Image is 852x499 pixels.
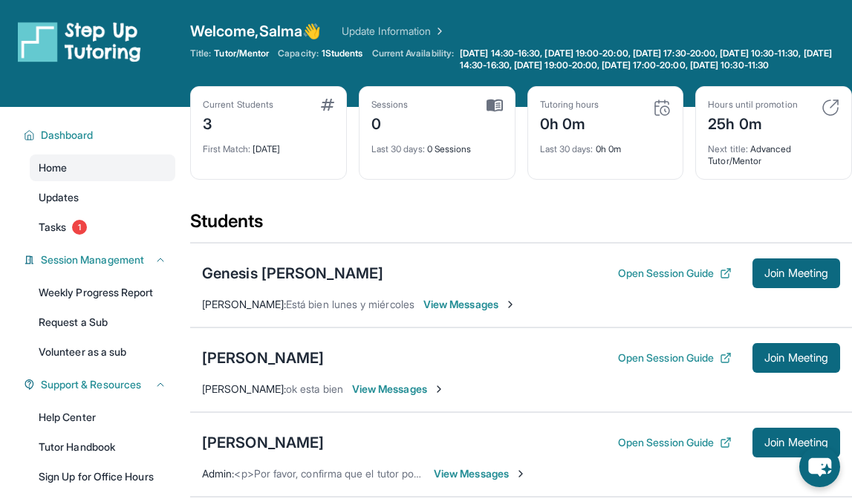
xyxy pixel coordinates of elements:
a: Sign Up for Office Hours [30,463,175,490]
div: 0h 0m [540,134,671,155]
button: Open Session Guide [618,435,732,450]
span: Está bien lunes y miércoles [286,298,414,310]
div: 0 Sessions [371,134,503,155]
button: Join Meeting [752,428,840,457]
span: [PERSON_NAME] : [202,382,286,395]
div: 0h 0m [540,111,599,134]
img: Chevron-Right [433,383,445,395]
span: Capacity: [278,48,319,59]
div: 3 [203,111,273,134]
span: ok esta bien [286,382,343,395]
a: Update Information [342,24,446,39]
div: 25h 0m [708,111,797,134]
div: 0 [371,111,409,134]
div: Hours until promotion [708,99,797,111]
div: [DATE] [203,134,334,155]
span: Current Availability: [372,48,454,71]
span: Next title : [708,143,748,154]
button: Session Management [35,252,166,267]
a: [DATE] 14:30-16:30, [DATE] 19:00-20:00, [DATE] 17:30-20:00, [DATE] 10:30-11:30, [DATE] 14:30-16:3... [457,48,852,71]
div: Sessions [371,99,409,111]
div: Genesis [PERSON_NAME] [202,263,383,284]
div: Current Students [203,99,273,111]
span: Admin : [202,467,234,480]
a: Request a Sub [30,309,175,336]
span: Dashboard [41,128,94,143]
button: Support & Resources [35,377,166,392]
span: [PERSON_NAME] : [202,298,286,310]
span: Join Meeting [764,269,828,278]
img: Chevron-Right [504,299,516,310]
span: Join Meeting [764,353,828,362]
span: Session Management [41,252,144,267]
img: card [822,99,839,117]
div: [PERSON_NAME] [202,348,324,368]
div: Tutoring hours [540,99,599,111]
span: Join Meeting [764,438,828,447]
img: card [653,99,671,117]
span: Title: [190,48,211,59]
span: Home [39,160,67,175]
a: Tutor Handbook [30,434,175,460]
div: Students [190,209,852,242]
a: Help Center [30,404,175,431]
img: Chevron Right [431,24,446,39]
span: Updates [39,190,79,205]
button: chat-button [799,446,840,487]
span: <p>Por favor, confirma que el tutor podrá asistir a tu primera hora de reunión asignada antes de ... [234,467,784,480]
span: First Match : [203,143,250,154]
div: [PERSON_NAME] [202,432,324,453]
span: Tasks [39,220,66,235]
span: 1 Students [322,48,363,59]
span: Tutor/Mentor [214,48,269,59]
img: card [321,99,334,111]
span: View Messages [423,297,516,312]
span: [DATE] 14:30-16:30, [DATE] 19:00-20:00, [DATE] 17:30-20:00, [DATE] 10:30-11:30, [DATE] 14:30-16:3... [460,48,849,71]
a: Weekly Progress Report [30,279,175,306]
img: card [487,99,503,112]
span: 1 [72,220,87,235]
span: Last 30 days : [540,143,594,154]
div: Advanced Tutor/Mentor [708,134,839,167]
a: Tasks1 [30,214,175,241]
img: Chevron-Right [515,468,527,480]
button: Join Meeting [752,258,840,288]
button: Join Meeting [752,343,840,373]
a: Home [30,154,175,181]
span: Last 30 days : [371,143,425,154]
a: Volunteer as a sub [30,339,175,365]
span: View Messages [434,466,527,481]
span: View Messages [352,382,445,397]
img: logo [18,21,141,62]
button: Dashboard [35,128,166,143]
span: Welcome, Salma 👋 [190,21,321,42]
a: Updates [30,184,175,211]
span: Support & Resources [41,377,141,392]
button: Open Session Guide [618,266,732,281]
button: Open Session Guide [618,350,732,365]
